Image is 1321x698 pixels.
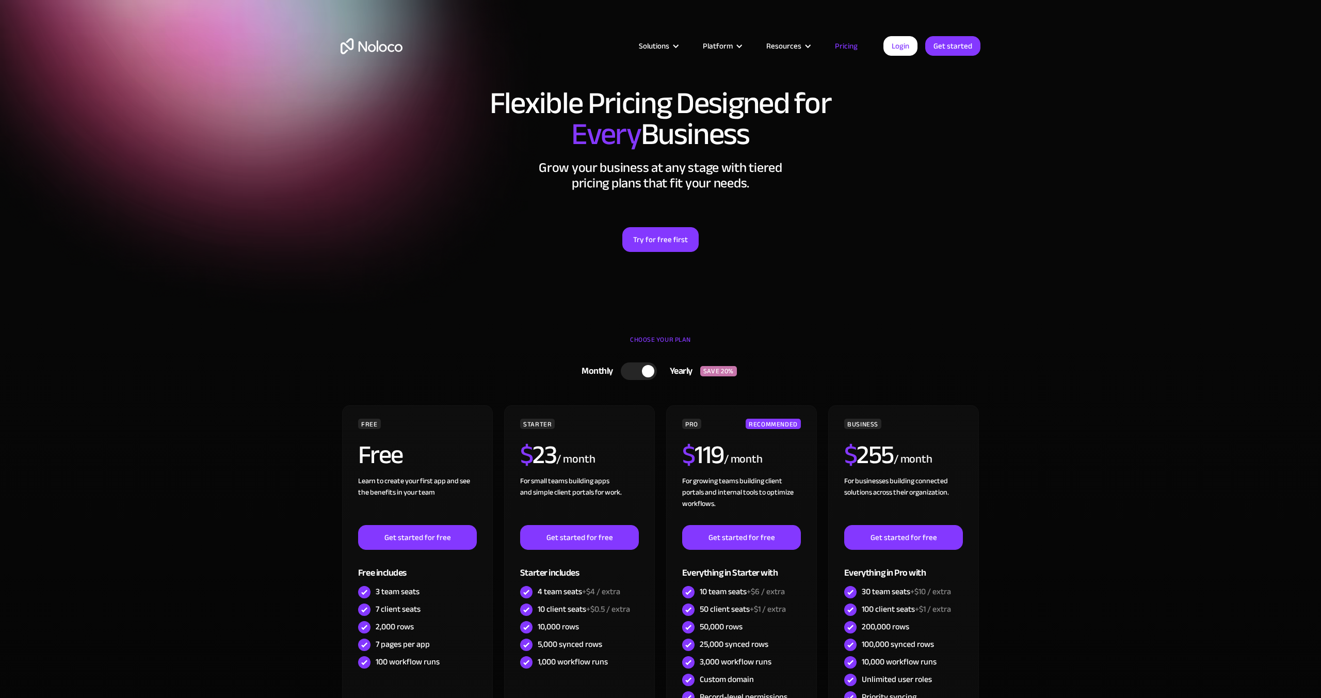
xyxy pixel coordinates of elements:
[746,419,801,429] div: RECOMMENDED
[700,639,768,650] div: 25,000 synced rows
[862,639,934,650] div: 100,000 synced rows
[844,419,881,429] div: BUSINESS
[341,160,980,191] h2: Grow your business at any stage with tiered pricing plans that fit your needs.
[883,36,917,56] a: Login
[822,39,871,53] a: Pricing
[626,39,690,53] div: Solutions
[700,366,737,376] div: SAVE 20%
[341,88,980,150] h1: Flexible Pricing Designed for Business
[910,584,951,599] span: +$10 / extra
[520,431,533,479] span: $
[682,431,695,479] span: $
[703,39,733,53] div: Platform
[700,621,743,632] div: 50,000 rows
[569,363,621,379] div: Monthly
[376,639,430,650] div: 7 pages per app
[925,36,980,56] a: Get started
[844,442,894,468] h2: 255
[750,601,786,617] span: +$1 / extra
[376,586,420,597] div: 3 team seats
[700,604,786,615] div: 50 client seats
[358,442,403,468] h2: Free
[358,419,381,429] div: FREE
[862,674,932,685] div: Unlimited user roles
[844,475,963,525] div: For businesses building connected solutions across their organization. ‍
[844,550,963,583] div: Everything in Pro with
[682,525,801,550] a: Get started for free
[766,39,801,53] div: Resources
[582,584,620,599] span: +$4 / extra
[657,363,700,379] div: Yearly
[862,656,937,668] div: 10,000 workflow runs
[538,656,608,668] div: 1,000 workflow runs
[753,39,822,53] div: Resources
[862,586,951,597] div: 30 team seats
[862,621,909,632] div: 200,000 rows
[586,601,630,617] span: +$0.5 / extra
[520,550,639,583] div: Starter includes
[341,38,402,54] a: home
[358,525,477,550] a: Get started for free
[358,475,477,525] div: Learn to create your first app and see the benefits in your team ‍
[538,639,602,650] div: 5,000 synced rows
[520,419,555,429] div: STARTER
[538,586,620,597] div: 4 team seats
[690,39,753,53] div: Platform
[376,604,421,615] div: 7 client seats
[862,604,951,615] div: 100 client seats
[844,525,963,550] a: Get started for free
[376,621,414,632] div: 2,000 rows
[341,332,980,358] div: CHOOSE YOUR PLAN
[538,604,630,615] div: 10 client seats
[724,451,763,468] div: / month
[639,39,669,53] div: Solutions
[520,525,639,550] a: Get started for free
[682,442,724,468] h2: 119
[622,227,699,252] a: Try for free first
[747,584,785,599] span: +$6 / extra
[844,431,857,479] span: $
[700,586,785,597] div: 10 team seats
[376,656,440,668] div: 100 workflow runs
[556,451,595,468] div: / month
[915,601,951,617] span: +$1 / extra
[700,656,771,668] div: 3,000 workflow runs
[520,475,639,525] div: For small teams building apps and simple client portals for work. ‍
[358,550,477,583] div: Free includes
[538,621,579,632] div: 10,000 rows
[571,105,641,163] span: Every
[682,419,701,429] div: PRO
[894,451,932,468] div: / month
[520,442,557,468] h2: 23
[682,550,801,583] div: Everything in Starter with
[700,674,754,685] div: Custom domain
[682,475,801,525] div: For growing teams building client portals and internal tools to optimize workflows.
